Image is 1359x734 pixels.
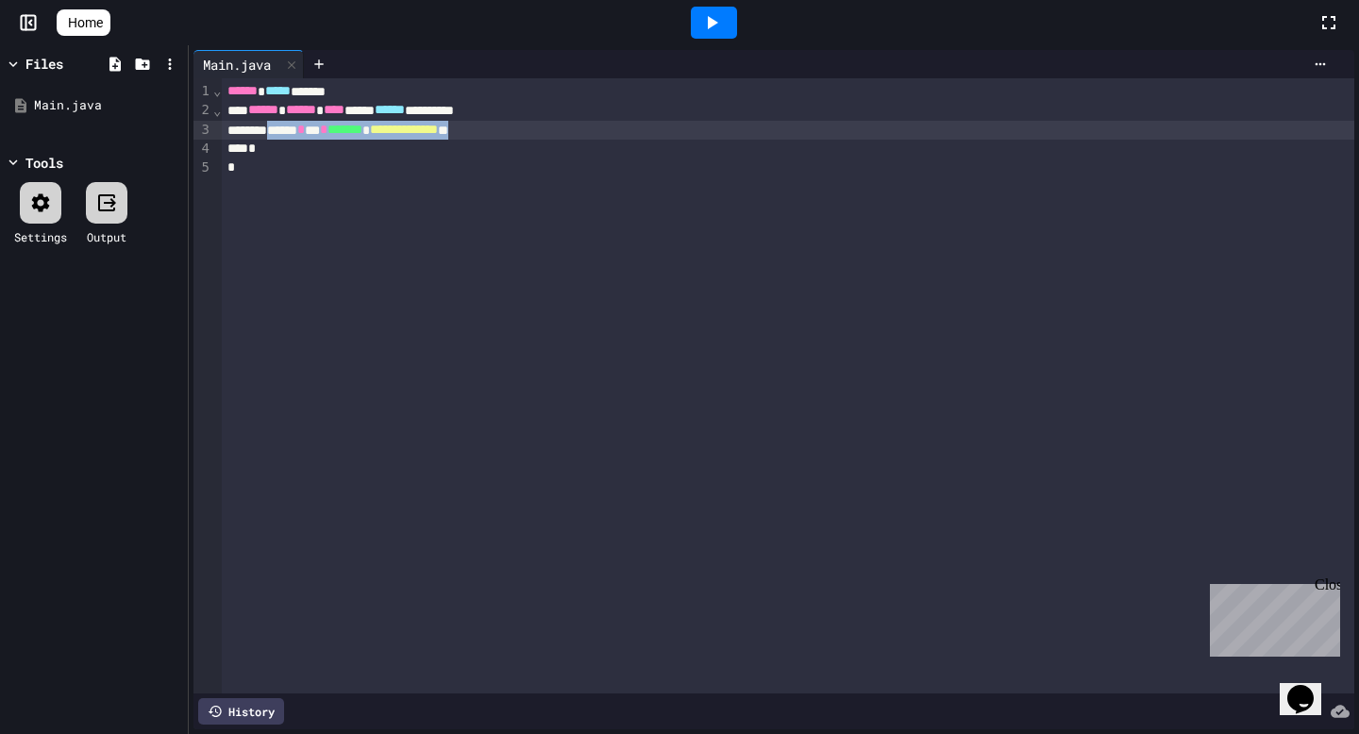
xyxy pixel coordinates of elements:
[34,96,181,115] div: Main.java
[193,82,212,101] div: 1
[193,140,212,158] div: 4
[57,9,110,36] a: Home
[193,55,280,75] div: Main.java
[8,8,130,120] div: Chat with us now!Close
[212,103,222,118] span: Fold line
[14,228,67,245] div: Settings
[1280,659,1340,715] iframe: chat widget
[87,228,126,245] div: Output
[25,54,63,74] div: Files
[193,158,212,177] div: 5
[1202,576,1340,657] iframe: chat widget
[212,83,222,98] span: Fold line
[25,153,63,173] div: Tools
[198,698,284,725] div: History
[193,50,304,78] div: Main.java
[193,121,212,140] div: 3
[193,101,212,120] div: 2
[68,13,103,32] span: Home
